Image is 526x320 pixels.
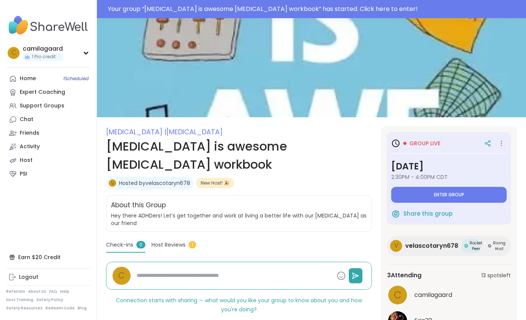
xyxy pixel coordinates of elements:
span: Share this group [403,210,453,218]
span: 13 spots left [481,272,511,280]
a: Help [60,289,69,294]
img: ADHD is awesome ADHD workbook cover image [97,18,526,117]
img: Rocket Peer [464,244,468,248]
a: Activity [6,140,91,154]
div: Logout [19,273,38,281]
img: ShareWell Nav Logo [6,12,91,39]
span: 1 Pro credit [32,54,56,60]
a: ccamilagaard [387,284,511,306]
span: c [394,288,401,303]
img: ShareWell Logomark [391,209,400,218]
span: v [394,241,398,251]
a: Chat [6,113,91,126]
span: Connection starts with sharing — what would you like your group to know about you and how you're ... [116,297,362,313]
div: camilagaard [23,45,63,53]
span: camilagaard [414,290,452,300]
div: Friends [20,129,39,137]
span: Check-ins [106,241,133,249]
a: Redeem Code [45,306,75,311]
a: Blog [78,306,87,311]
span: 3 Attending [387,271,421,280]
a: Expert Coaching [6,85,91,99]
div: Expert Coaching [20,89,65,96]
a: PSI [6,167,91,181]
span: c [11,48,16,58]
a: Referrals [6,289,25,294]
button: Enter group [391,187,507,203]
a: About Us [28,289,46,294]
a: Host [6,154,91,167]
span: Hey there ADHDers! Let’s get together and work at living a better life with our [MEDICAL_DATA] as... [111,212,367,227]
button: Share this group [391,206,453,222]
div: New Host! 🎉 [196,178,234,188]
span: Host Reviews [151,241,186,249]
span: 1 Scheduled [63,76,89,82]
span: Enter group [434,192,464,198]
div: Chat [20,116,33,123]
div: Support Groups [20,102,64,110]
span: velascotaryn678 [405,241,458,250]
a: Hosted byvelascotaryn678 [119,179,190,187]
a: Host Training [6,297,33,303]
span: 2:30PM - 4:00PM CDT [391,173,507,181]
span: 1 [189,241,196,249]
h2: About this Group [111,200,166,210]
span: Rising Host [493,240,506,252]
div: Earn $20 Credit [6,250,91,264]
span: Group live [409,140,440,147]
h3: [DATE] [391,160,507,173]
a: Safety Resources [6,306,42,311]
a: Safety Policy [36,297,63,303]
span: v [111,179,114,187]
span: [MEDICAL_DATA] | [106,127,166,137]
div: Home [20,75,36,82]
span: [MEDICAL_DATA] [166,127,223,137]
div: PSI [20,170,27,178]
img: Rising Host [488,244,492,248]
a: Friends [6,126,91,140]
a: Logout [6,270,91,284]
span: Rocket Peer [470,240,482,252]
span: c [118,269,125,282]
a: Support Groups [6,99,91,113]
a: Home1Scheduled [6,72,91,85]
a: FAQ [49,289,57,294]
h1: [MEDICAL_DATA] is awesome [MEDICAL_DATA] workbook [106,137,372,174]
div: Host [20,157,33,164]
div: Your group “ [MEDICAL_DATA] is awesome [MEDICAL_DATA] workbook ” has started. Click here to enter! [108,5,521,14]
div: Activity [20,143,40,151]
a: vvelascotaryn678Rocket PeerRocket PeerRising HostRising Host [387,236,511,256]
span: 0 [136,241,145,249]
